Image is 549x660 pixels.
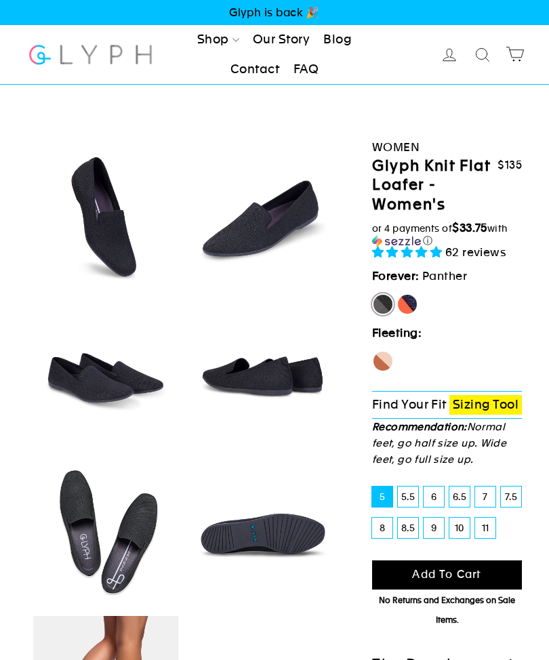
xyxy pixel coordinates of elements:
[372,518,392,538] label: 8
[372,350,394,372] label: Seahorse
[190,459,335,604] img: Panther
[475,487,495,507] label: 7
[247,25,315,55] a: Our Story
[422,269,467,283] span: Panther
[372,138,522,157] div: Women
[192,25,245,55] a: Shop
[190,302,335,447] img: Panther
[372,222,522,247] div: or 4 payments of$33.75withSezzle Click to learn more about Sezzle
[445,245,507,259] span: 62 reviews
[225,54,285,84] a: Contact
[27,37,154,73] img: Glyph
[412,568,481,581] span: Add to cart
[372,487,392,507] label: 5
[288,54,324,84] a: FAQ
[398,487,418,507] label: 5.5
[33,459,178,604] img: Panther
[372,269,420,283] strong: Forever:
[501,487,521,507] label: 7.5
[372,235,421,247] img: Sezzle
[452,221,487,234] span: $33.75
[449,487,470,507] label: 6.5
[372,222,522,247] div: or 4 payments of with
[372,245,445,259] span: 4.90 stars
[33,302,178,447] img: Panther
[372,560,522,590] button: Add to cart
[190,144,335,289] img: Panther
[372,419,522,468] p: Normal feet, go half size up. Wide feet, go full size up.
[372,326,422,339] strong: Fleeting:
[33,144,178,289] img: Panther
[372,397,447,411] span: Find Your Fit
[449,395,522,415] a: Sizing Tool
[318,25,357,55] a: Blog
[372,421,467,432] strong: Recommendation:
[379,596,515,625] span: No Returns and Exchanges on Sale Items.
[424,518,444,538] label: 9
[424,487,444,507] label: 6
[449,518,470,538] label: 10
[475,518,495,538] label: 11
[396,293,418,315] label: [PERSON_NAME]
[398,518,418,538] label: 8.5
[372,293,394,315] label: Panther
[497,159,522,171] span: $135
[372,157,497,215] h1: Glyph Knit Flat Loafer - Women's
[163,25,386,85] ul: Primary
